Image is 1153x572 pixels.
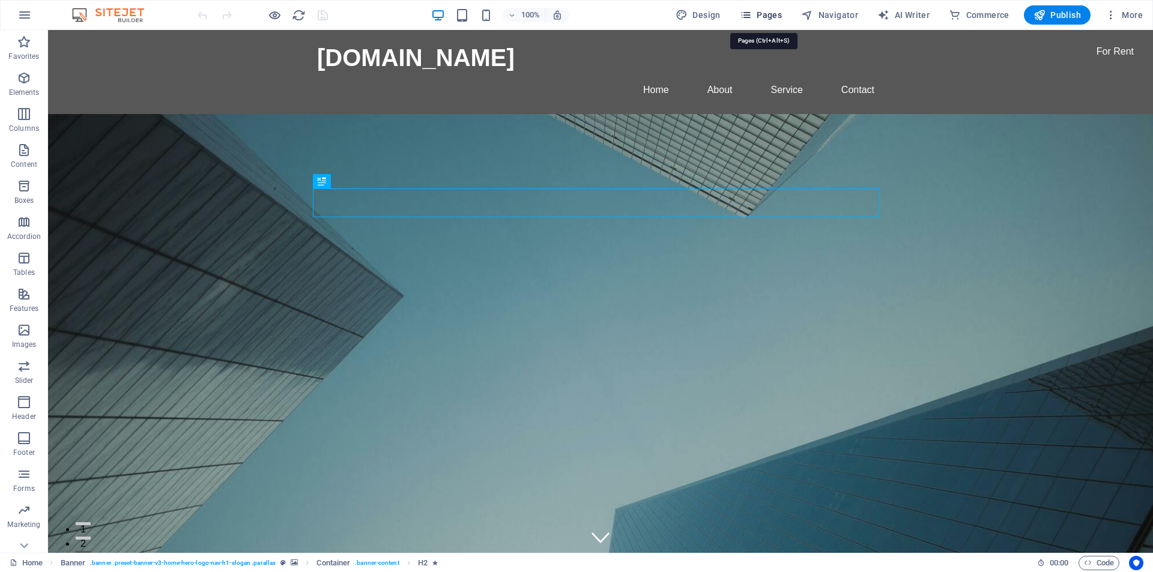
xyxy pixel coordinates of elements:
[1033,9,1081,21] span: Publish
[432,559,438,566] i: Element contains an animation
[355,556,399,570] span: . banner-content
[90,556,276,570] span: . banner .preset-banner-v3-home-hero-logo-nav-h1-slogan .parallax
[61,556,438,570] nav: breadcrumb
[316,556,350,570] span: Click to select. Double-click to edit
[291,8,306,22] button: reload
[61,556,86,570] span: Click to select. Double-click to edit
[671,5,725,25] button: Design
[671,5,725,25] div: Design (Ctrl+Alt+Y)
[14,196,34,205] p: Boxes
[873,5,934,25] button: AI Writer
[12,412,36,421] p: Header
[13,448,35,457] p: Footer
[1129,556,1143,570] button: Usercentrics
[7,232,41,241] p: Accordion
[267,8,282,22] button: Click here to leave preview mode and continue editing
[796,5,863,25] button: Navigator
[552,10,563,20] i: On resize automatically adjust zoom level to fit chosen device.
[740,9,782,21] span: Pages
[521,8,540,22] h6: 100%
[8,52,39,61] p: Favorites
[949,9,1009,21] span: Commerce
[9,88,40,97] p: Elements
[291,559,298,566] i: This element contains a background
[28,521,43,524] button: 3
[1058,558,1060,567] span: :
[1024,5,1091,25] button: Publish
[13,268,35,277] p: Tables
[1079,556,1119,570] button: Code
[292,8,306,22] i: Reload page
[418,556,428,570] span: Click to select. Double-click to edit
[9,124,39,133] p: Columns
[676,9,721,21] span: Design
[10,304,38,313] p: Features
[15,376,34,385] p: Slider
[1050,556,1068,570] span: 00 00
[69,8,159,22] img: Editor Logo
[1100,5,1148,25] button: More
[28,492,43,495] button: 1
[12,340,37,349] p: Images
[280,559,286,566] i: This element is a customizable preset
[1037,556,1069,570] h6: Session time
[1084,556,1114,570] span: Code
[944,5,1014,25] button: Commerce
[735,5,787,25] button: Pages
[11,160,37,169] p: Content
[1039,10,1095,34] div: For Rent
[877,9,930,21] span: AI Writer
[1105,9,1143,21] span: More
[503,8,545,22] button: 100%
[13,484,35,493] p: Forms
[801,9,858,21] span: Navigator
[7,520,40,529] p: Marketing
[28,507,43,510] button: 2
[10,556,43,570] a: Click to cancel selection. Double-click to open Pages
